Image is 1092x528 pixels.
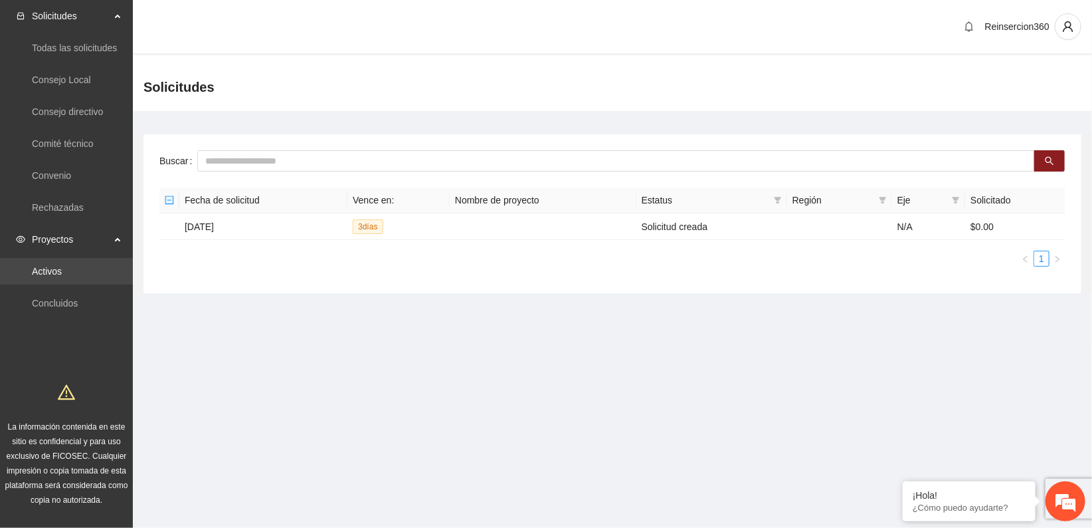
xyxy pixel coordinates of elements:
[771,190,784,210] span: filter
[32,170,71,181] a: Convenio
[32,43,117,53] a: Todas las solicitudes
[32,202,84,213] a: Rechazadas
[1045,156,1054,167] span: search
[985,21,1049,32] span: Reinsercion360
[1034,251,1049,267] li: 1
[450,188,636,213] th: Nombre de proyecto
[347,188,450,213] th: Vence en:
[159,150,197,172] label: Buscar
[774,196,782,204] span: filter
[913,490,1026,501] div: ¡Hola!
[1055,13,1081,40] button: user
[1055,21,1081,33] span: user
[959,21,979,32] span: bell
[949,190,962,210] span: filter
[1053,255,1061,263] span: right
[897,193,947,207] span: Eje
[1049,251,1065,267] li: Next Page
[5,422,128,505] span: La información contenida en este sitio es confidencial y para uso exclusivo de FICOSEC. Cualquier...
[913,503,1026,513] p: ¿Cómo puedo ayudarte?
[1018,251,1034,267] button: left
[1018,251,1034,267] li: Previous Page
[32,226,110,253] span: Proyectos
[58,384,75,401] span: warning
[179,188,347,213] th: Fecha de solicitud
[32,74,91,85] a: Consejo Local
[958,16,980,37] button: bell
[1034,150,1065,172] button: search
[179,213,347,240] td: [DATE]
[642,193,769,207] span: Estatus
[16,235,25,244] span: eye
[32,138,94,149] a: Comité técnico
[965,213,1065,240] td: $0.00
[143,76,215,98] span: Solicitudes
[1049,251,1065,267] button: right
[965,188,1065,213] th: Solicitado
[892,213,965,240] td: N/A
[1034,251,1049,266] a: 1
[165,196,174,205] span: minus-square
[952,196,960,204] span: filter
[32,106,103,117] a: Consejo directivo
[32,298,78,309] a: Concluidos
[353,219,383,234] span: 3 día s
[876,190,889,210] span: filter
[32,266,62,277] a: Activos
[792,193,873,207] span: Región
[32,3,110,29] span: Solicitudes
[16,11,25,21] span: inbox
[636,213,787,240] td: Solicitud creada
[1022,255,1030,263] span: left
[879,196,887,204] span: filter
